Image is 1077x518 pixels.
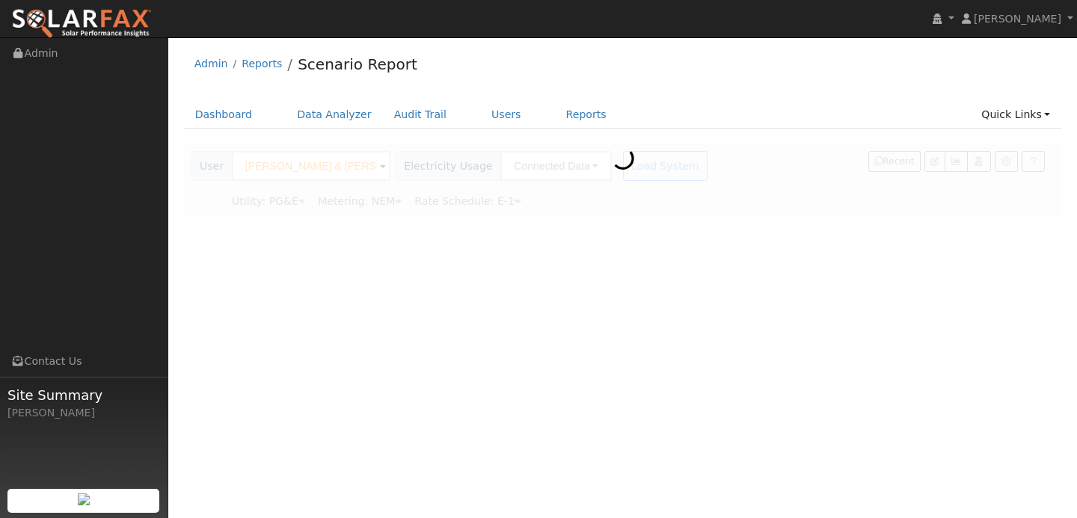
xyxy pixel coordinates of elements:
div: [PERSON_NAME] [7,405,160,421]
a: Dashboard [184,101,264,129]
span: Site Summary [7,385,160,405]
a: Admin [194,58,228,70]
a: Audit Trail [383,101,458,129]
a: Reports [555,101,618,129]
a: Quick Links [970,101,1061,129]
a: Data Analyzer [286,101,383,129]
a: Users [480,101,533,129]
span: [PERSON_NAME] [974,13,1061,25]
a: Reports [242,58,282,70]
img: retrieve [78,493,90,505]
img: SolarFax [11,8,152,40]
a: Scenario Report [298,55,417,73]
